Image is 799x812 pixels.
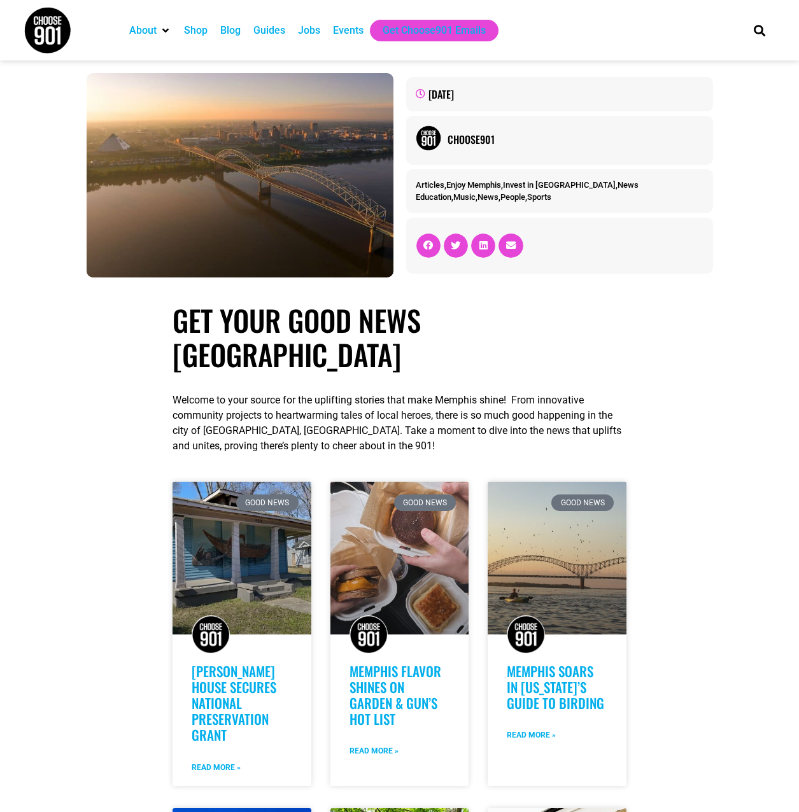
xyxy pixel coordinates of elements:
a: Memphis Flavor Shines on Garden & Gun’s Hot List [350,661,441,729]
a: A person kayaking on the Memphis river at sunset with a large arched bridge in the background and... [488,482,626,634]
a: [PERSON_NAME] House Secures National Preservation Grant [192,661,276,745]
img: Choose901 [507,615,545,654]
div: Good News [394,494,456,511]
a: Read more about Memphis Flavor Shines on Garden & Gun’s Hot List [350,745,399,757]
a: News [618,180,639,190]
div: Share on twitter [444,234,468,258]
div: Good News [236,494,299,511]
a: Choose901 [448,132,704,147]
div: Search [749,20,770,41]
a: A blue tom lee house with white pillars features a mural of a person in a boat on water. The hous... [173,482,311,634]
a: Guides [253,23,285,38]
a: Memphis Soars in [US_STATE]’s Guide to Birding [507,661,604,713]
a: About [129,23,157,38]
img: Choose901 [350,615,388,654]
a: Shop [184,23,208,38]
img: Choose901 [192,615,230,654]
a: Enjoy Memphis [446,180,501,190]
a: Read more about Memphis Soars in Tennessee’s Guide to Birding [507,729,556,741]
a: Events [333,23,364,38]
a: Get Choose901 Emails [383,23,486,38]
a: Articles [416,180,444,190]
div: Good News [551,494,614,511]
span: , , , [416,180,639,190]
span: , , , , [416,192,551,202]
time: [DATE] [428,87,454,102]
div: About [123,20,178,41]
a: Sports [527,192,551,202]
a: Education [416,192,451,202]
a: Jobs [298,23,320,38]
div: Share on facebook [416,234,441,258]
a: Two people hold breakfast sandwiches with melted cheese in takeout containers from Kinfolk Memphi... [330,482,469,634]
div: Share on email [498,234,523,258]
div: Share on linkedin [471,234,495,258]
img: Picture of Choose901 [416,125,441,151]
a: Music [453,192,476,202]
span: Welcome to your source for the uplifting stories that make Memphis shine! From innovative communi... [173,394,621,452]
nav: Main nav [123,20,732,41]
img: A large steel bridge spans a wide river at sunrise, connecting the cityscape of Good News Memphis... [87,73,393,277]
a: People [500,192,525,202]
a: Invest in [GEOGRAPHIC_DATA] [503,180,616,190]
a: News [477,192,498,202]
a: Read more about Tom Lee House Secures National Preservation Grant [192,762,241,773]
h1: Get Your Good News [GEOGRAPHIC_DATA] [173,303,626,372]
a: Blog [220,23,241,38]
